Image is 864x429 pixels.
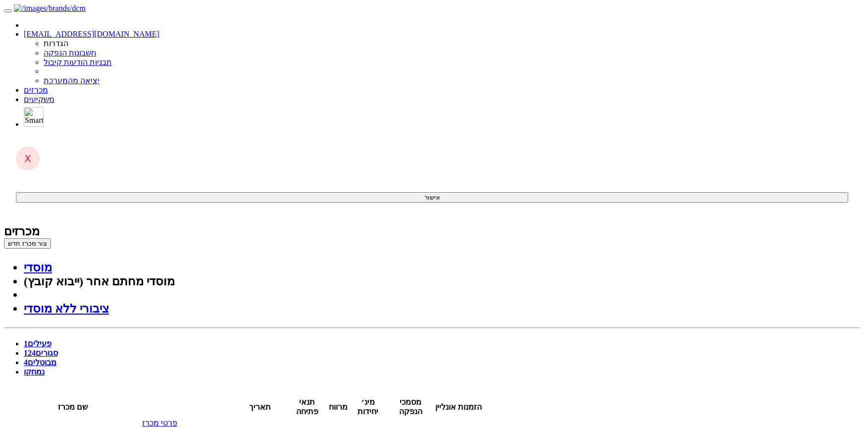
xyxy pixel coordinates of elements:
button: צור מכרז חדש [4,238,51,249]
img: /images/brands/dcm [14,4,86,13]
span: 1 [24,339,28,348]
th: מרווח : activate to sort column ascending [328,397,348,417]
a: פעילים [24,339,51,348]
a: חשבונות הנפקה [44,49,96,57]
a: [EMAIL_ADDRESS][DOMAIN_NAME] [24,30,159,38]
a: ציבורי ללא מוסדי [24,302,109,315]
span: 124 [24,349,36,357]
a: יציאה מהמערכת [44,76,100,85]
button: אישור [16,192,848,203]
a: מבוטלים [24,358,56,367]
span: 4 [24,358,28,367]
a: מוסדי [24,261,52,274]
th: שם מכרז : activate to sort column ascending [5,397,141,417]
a: פרטי מכרז [142,419,177,427]
th: מינ׳ יחידות : activate to sort column ascending [349,397,386,417]
li: הגדרות [44,39,860,48]
div: מכרזים [4,224,860,238]
th: תנאי פתיחה : activate to sort column ascending [287,397,327,417]
span: X [24,153,31,164]
img: SmartBull Logo [24,107,44,127]
a: נמחקו [24,368,45,376]
a: סגורים [24,349,58,357]
th: תאריך : activate to sort column ascending [234,397,286,417]
a: תבניות הודעות קיבול [44,58,112,66]
th: מסמכי הנפקה : activate to sort column ascending [387,397,434,417]
a: משקיעים [24,95,54,104]
a: מכרזים [24,86,48,94]
th: הזמנות אונליין : activate to sort column ascending [435,397,482,417]
a: מוסדי מחתם אחר (ייבוא קובץ) [24,275,175,288]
